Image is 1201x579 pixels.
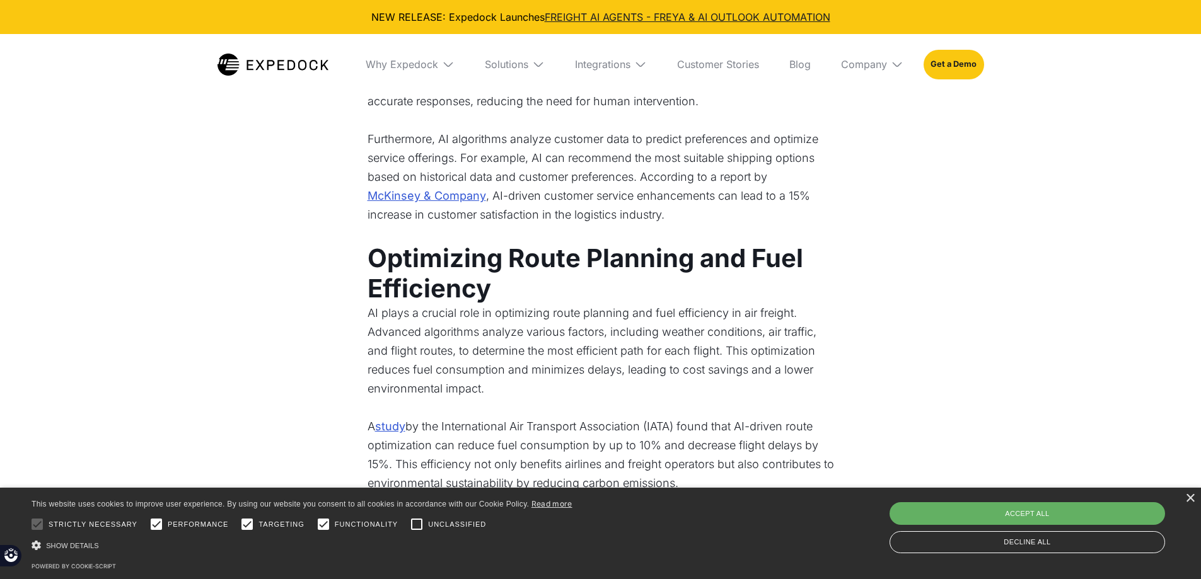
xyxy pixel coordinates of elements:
[368,304,834,417] p: AI plays a crucial role in optimizing route planning and fuel efficiency in air freight. Advanced...
[368,243,834,304] h3: Optimizing Route Planning and Fuel Efficiency
[924,50,983,79] a: Get a Demo
[841,58,887,71] div: Company
[335,519,398,530] span: Functionality
[258,519,304,530] span: Targeting
[366,58,438,71] div: Why Expedock
[428,519,486,530] span: Unclassified
[1185,494,1195,503] div: Close
[890,502,1165,525] div: Accept all
[32,539,572,552] div: Show details
[531,499,572,508] a: Read more
[375,417,405,436] a: study
[485,58,528,71] div: Solutions
[368,417,834,512] p: A by the International Air Transport Association (IATA) found that AI-driven route optimization c...
[10,10,1191,24] div: NEW RELEASE: Expedock Launches
[575,58,630,71] div: Integrations
[168,519,229,530] span: Performance
[356,34,465,95] div: Why Expedock
[1138,519,1201,579] div: Chat Widget
[49,519,137,530] span: Strictly necessary
[890,531,1165,553] div: Decline all
[368,130,834,243] p: Furthermore, AI algorithms analyze customer data to predict preferences and optimize service offe...
[779,34,821,95] a: Blog
[32,500,529,508] span: This website uses cookies to improve user experience. By using our website you consent to all coo...
[368,186,486,205] a: McKinsey & Company
[46,542,99,549] span: Show details
[1138,519,1201,579] iframe: To enrich screen reader interactions, please activate Accessibility in Grammarly extension settings
[667,34,769,95] a: Customer Stories
[32,563,116,570] a: Powered by cookie-script
[475,34,555,95] div: Solutions
[831,34,914,95] div: Company
[565,34,657,95] div: Integrations
[545,11,830,23] a: FREIGHT AI AGENTS - FREYA & AI OUTLOOK AUTOMATION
